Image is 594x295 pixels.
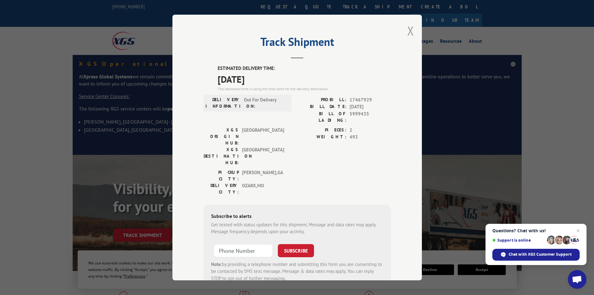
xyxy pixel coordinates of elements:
span: Chat with XGS Customer Support [492,249,580,261]
span: [GEOGRAPHIC_DATA] [242,127,284,146]
label: XGS DESTINATION HUB: [204,146,239,166]
strong: Note: [211,261,222,267]
h2: Track Shipment [204,37,391,49]
label: DELIVERY CITY: [204,182,239,195]
a: Open chat [568,270,587,289]
span: [DATE] [218,72,391,86]
label: BILL OF LADING: [297,111,346,124]
span: 2 [350,127,391,134]
span: 5999435 [350,111,391,124]
label: PICKUP CITY: [204,169,239,182]
button: SUBSCRIBE [278,244,314,257]
div: Get texted with status updates for this shipment. Message and data rates may apply. Message frequ... [211,221,383,235]
span: OZARK , MO [242,182,284,195]
span: [DATE] [350,103,391,111]
label: WEIGHT: [297,134,346,141]
label: ESTIMATED DELIVERY TIME: [218,65,391,72]
div: The estimated time is using the time zone for the delivery destination. [218,86,391,92]
div: by providing a telephone number and submitting this form you are consenting to be contacted by SM... [211,261,383,282]
span: Support is online [492,238,545,243]
button: Close modal [407,22,414,39]
span: 493 [350,134,391,141]
span: [GEOGRAPHIC_DATA] [242,146,284,166]
span: Out For Delivery [244,96,286,110]
label: XGS ORIGIN HUB: [204,127,239,146]
label: PIECES: [297,127,346,134]
span: [PERSON_NAME] , GA [242,169,284,182]
div: Subscribe to alerts [211,212,383,221]
span: Questions? Chat with us! [492,228,580,233]
span: 17467929 [350,96,391,104]
label: BILL DATE: [297,103,346,111]
label: DELIVERY INFORMATION: [205,96,241,110]
span: Chat with XGS Customer Support [509,252,572,257]
label: PROBILL: [297,96,346,104]
input: Phone Number [214,244,273,257]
